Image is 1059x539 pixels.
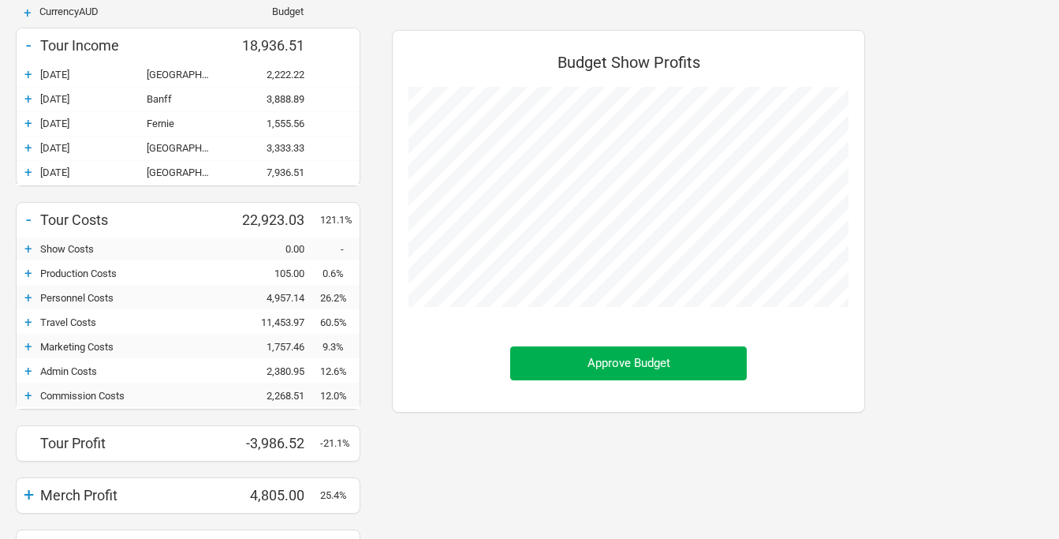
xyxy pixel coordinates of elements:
span: Currency AUD [39,6,99,17]
div: Show Costs [40,243,226,255]
div: Commission Costs [40,390,226,402]
div: 22,923.03 [226,211,320,228]
div: 1,757.46 [226,341,320,353]
div: + [17,115,40,131]
button: Approve Budget [510,346,747,380]
div: Travel Costs [40,316,226,328]
div: Merch Profit [40,487,226,503]
div: 60.5% [320,316,360,328]
div: 12.6% [320,365,360,377]
span: Approve Budget [587,356,670,370]
div: - [17,34,40,56]
div: Tour Income [40,37,226,54]
div: -21.1% [320,437,360,449]
div: 17-Sep-25 [40,93,147,105]
div: Admin Costs [40,365,226,377]
div: 4,805.00 [226,487,320,503]
div: + [17,387,40,403]
div: 4,957.14 [226,292,320,304]
div: -3,986.52 [226,435,320,451]
div: 2,222.22 [226,69,320,80]
div: 7,936.51 [226,167,320,178]
div: 2,268.51 [226,390,320,402]
div: 18,936.51 [226,37,320,54]
div: 12.0% [320,390,360,402]
div: + [17,91,40,107]
div: 2,380.95 [226,365,320,377]
div: Banff [147,93,226,105]
div: 19-Sep-25 [40,142,147,154]
div: Tour Costs [40,211,226,228]
div: Personnel Costs [40,292,226,304]
div: + [17,140,40,155]
div: 105.00 [226,268,320,279]
div: + [17,164,40,180]
div: + [17,290,40,305]
div: + [17,484,40,506]
div: Tour Profit [40,435,226,451]
div: + [17,314,40,330]
div: 25.4% [320,489,360,501]
div: 3,333.33 [226,142,320,154]
div: Fernie [147,118,226,129]
div: 9.3% [320,341,360,353]
div: - [17,208,40,230]
div: 18-Sep-25 [40,118,147,129]
div: 121.1% [320,214,360,226]
div: 21-Sep-25 [40,167,147,178]
div: 3,888.89 [226,93,320,105]
div: - [320,243,360,255]
div: 11,453.97 [226,316,320,328]
div: 16-Sep-25 [40,69,147,80]
div: 0.6% [320,268,360,279]
div: Production Costs [40,268,226,279]
div: Budget [225,6,304,17]
div: Calgary [147,142,226,154]
div: 0.00 [226,243,320,255]
div: Edmonton [147,69,226,80]
div: Budget Show Profits [408,47,848,87]
div: Marketing Costs [40,341,226,353]
div: 26.2% [320,292,360,304]
div: + [17,66,40,82]
div: 1,555.56 [226,118,320,129]
div: + [17,363,40,379]
div: Chicago [147,167,226,178]
div: + [17,265,40,281]
div: + [17,241,40,256]
div: + [16,6,39,20]
div: + [17,339,40,354]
